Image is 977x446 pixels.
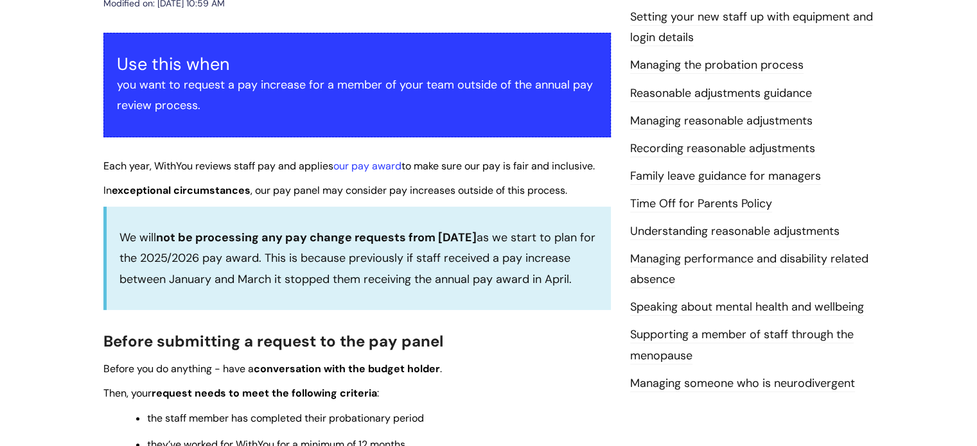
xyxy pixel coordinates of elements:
[152,386,377,400] strong: request needs to meet the following criteria
[156,230,477,245] strong: not be processing any pay change requests from [DATE]
[630,299,864,316] a: Speaking about mental health and wellbeing
[103,386,379,400] span: Then, your :
[630,9,873,46] a: Setting your new staff up with equipment and login details
[630,57,804,74] a: Managing the probation process
[630,113,813,130] a: Managing reasonable adjustments
[630,223,840,240] a: Understanding reasonable adjustments
[103,184,567,197] span: In , our pay panel may consider pay increases outside of this process.
[630,141,815,157] a: Recording reasonable adjustments
[117,54,597,74] h3: Use this when
[103,362,442,375] span: Before you do anything - have a .
[630,375,855,392] a: Managing someone who is neurodivergent
[630,327,854,364] a: Supporting a member of staff through the menopause
[117,74,597,116] p: you want to request a pay increase for a member of your team outside of the annual pay review pro...
[119,227,598,289] p: We will as we start to plan for the 2025/2026 pay award. This is because previously if staff rece...
[147,411,424,425] span: the staff member has completed their probationary period
[630,196,772,212] a: Time Off for Parents Policy
[103,159,595,173] span: Each year, WithYou reviews staff pay and applies to make sure our pay is fair and inclusive.
[630,85,812,102] a: Reasonable adjustments guidance
[630,168,821,185] a: Family leave guidance for managers
[103,331,443,351] span: Before submitting a request to the pay panel
[112,184,251,197] strong: exceptional circumstances
[630,251,868,288] a: Managing performance and disability related absence
[254,362,440,375] strong: conversation with the budget holder
[333,159,401,173] a: our pay award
